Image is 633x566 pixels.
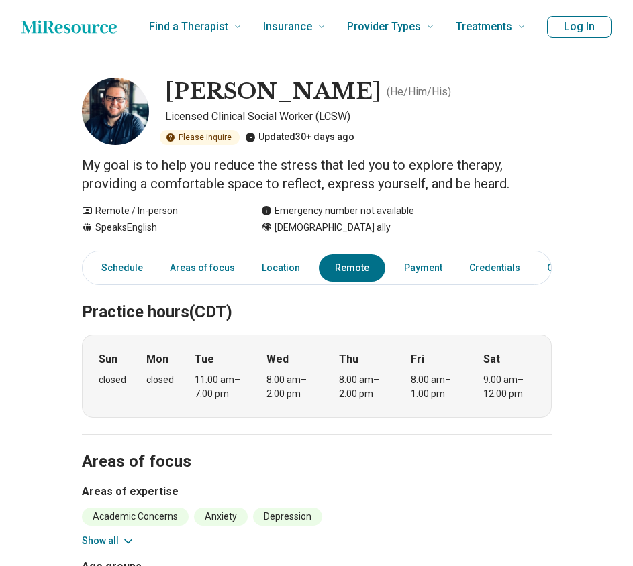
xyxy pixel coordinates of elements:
[21,13,117,40] a: Home page
[411,351,424,367] strong: Fri
[165,109,552,125] p: Licensed Clinical Social Worker (LCSW)
[160,130,240,145] div: Please inquire
[483,351,500,367] strong: Sat
[82,418,552,473] h2: Areas of focus
[146,351,168,367] strong: Mon
[539,254,587,282] a: Other
[266,373,318,401] div: 8:00 am – 2:00 pm
[82,156,552,193] p: My goal is to help you reduce the stress that led you to explore therapy, providing a comfortable...
[339,373,391,401] div: 8:00 am – 2:00 pm
[82,508,189,526] li: Academic Concerns
[82,78,149,145] img: Cody Lewis, Licensed Clinical Social Worker (LCSW)
[253,508,322,526] li: Depression
[411,373,462,401] div: 8:00 am – 1:00 pm
[146,373,174,387] div: closed
[266,351,289,367] strong: Wed
[245,130,354,145] div: Updated 30+ days ago
[483,373,535,401] div: 9:00 am – 12:00 pm
[82,335,552,418] div: When does the program meet?
[461,254,528,282] a: Credentials
[99,351,117,367] strong: Sun
[82,534,135,548] button: Show all
[165,78,381,106] h1: [PERSON_NAME]
[82,221,234,235] div: Speaks English
[339,351,358,367] strong: Thu
[162,254,243,282] a: Areas of focus
[85,254,151,282] a: Schedule
[195,351,214,367] strong: Tue
[195,373,246,401] div: 11:00 am – 7:00 pm
[396,254,450,282] a: Payment
[547,16,612,38] button: Log In
[263,17,312,36] span: Insurance
[387,84,451,100] p: ( He/Him/His )
[275,221,391,235] span: [DEMOGRAPHIC_DATA] ally
[82,269,552,324] h2: Practice hours (CDT)
[99,373,126,387] div: closed
[82,204,234,218] div: Remote / In-person
[456,17,512,36] span: Treatments
[319,254,385,282] a: Remote
[82,484,552,500] h3: Areas of expertise
[347,17,421,36] span: Provider Types
[261,204,414,218] div: Emergency number not available
[194,508,248,526] li: Anxiety
[149,17,228,36] span: Find a Therapist
[254,254,308,282] a: Location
